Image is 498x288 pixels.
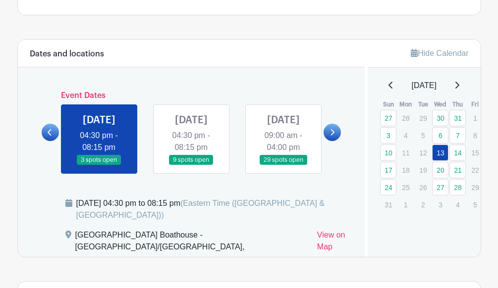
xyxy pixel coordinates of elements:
[449,127,466,144] a: 7
[432,162,448,178] a: 20
[415,180,431,195] p: 26
[466,99,484,109] th: Fri
[397,110,414,126] p: 28
[380,162,396,178] a: 17
[415,128,431,143] p: 5
[467,128,483,143] p: 8
[467,145,483,160] p: 15
[432,110,448,126] a: 30
[397,145,414,160] p: 11
[59,91,324,100] h6: Event Dates
[380,99,397,109] th: Sun
[397,162,414,178] p: 18
[380,179,396,195] a: 24
[432,127,448,144] a: 6
[432,197,448,212] p: 3
[415,197,431,212] p: 2
[449,197,466,212] p: 4
[467,162,483,178] p: 22
[397,99,414,109] th: Mon
[449,144,466,161] a: 14
[380,197,396,212] p: 31
[397,180,414,195] p: 25
[411,49,468,57] a: Hide Calendar
[415,110,431,126] p: 29
[317,229,353,257] a: View on Map
[380,127,396,144] a: 3
[412,80,437,92] span: [DATE]
[414,99,432,109] th: Tue
[449,179,466,195] a: 28
[380,144,396,161] a: 10
[432,179,448,195] a: 27
[432,99,449,109] th: Wed
[397,197,414,212] p: 1
[75,229,309,257] div: [GEOGRAPHIC_DATA] Boathouse - [GEOGRAPHIC_DATA]/[GEOGRAPHIC_DATA],
[380,110,396,126] a: 27
[467,180,483,195] p: 29
[467,110,483,126] p: 1
[467,197,483,212] p: 5
[449,110,466,126] a: 31
[415,145,431,160] p: 12
[30,49,104,59] h6: Dates and locations
[415,162,431,178] p: 19
[76,197,353,221] div: [DATE] 04:30 pm to 08:15 pm
[397,128,414,143] p: 4
[432,144,448,161] a: 13
[76,199,325,219] span: (Eastern Time ([GEOGRAPHIC_DATA] & [GEOGRAPHIC_DATA]))
[449,162,466,178] a: 21
[449,99,466,109] th: Thu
